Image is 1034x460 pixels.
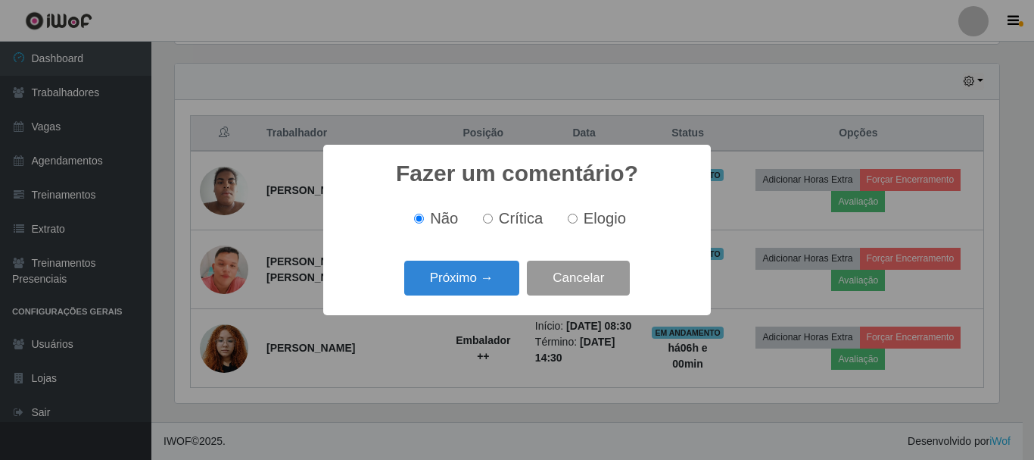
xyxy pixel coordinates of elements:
button: Cancelar [527,261,630,296]
input: Crítica [483,214,493,224]
span: Elogio [584,210,626,227]
span: Crítica [499,210,543,227]
h2: Fazer um comentário? [396,160,638,187]
span: Não [430,210,458,227]
input: Não [414,214,424,224]
button: Próximo → [404,261,519,296]
input: Elogio [568,214,578,224]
